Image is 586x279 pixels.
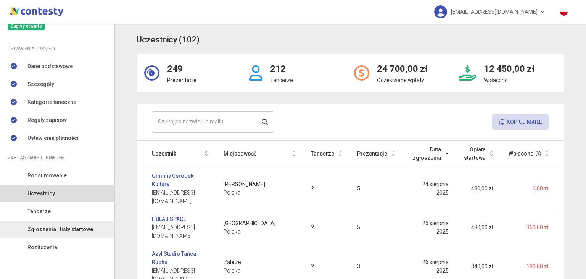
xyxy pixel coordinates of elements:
span: [EMAIL_ADDRESS][DOMAIN_NAME] [152,223,208,240]
span: Tancerze [27,207,51,216]
h2: 12 450,00 zł [484,62,534,76]
td: 0,00 zł [501,167,556,210]
span: Kategorie taneczne [27,98,76,106]
p: Wpłacono [484,76,534,84]
span: Ustawienia płatności [27,134,79,142]
span: Zgłoszenia i listy startowe [27,225,93,234]
span: [EMAIL_ADDRESS][DOMAIN_NAME] [451,4,538,20]
td: 24 sierpnia 2025 [402,167,456,210]
span: Szczegóły [27,80,54,88]
h2: 24 700,00 zł [377,62,428,76]
span: Rozliczenia [27,243,57,251]
span: Zabrze [224,258,296,266]
span: Uczestnicy [27,189,55,198]
th: Uczestnik [144,141,216,167]
p: Prezentacje [167,76,196,84]
th: Prezentacje [349,141,402,167]
p: Tancerze [270,76,293,84]
td: 5 [349,167,402,210]
td: 480,00 zł [456,210,501,245]
div: Ustawienia turnieju [8,44,107,53]
td: 25 sierpnia 2025 [402,210,456,245]
span: Zapisy otwarte [8,22,45,30]
span: Dane podstawowe [27,62,73,70]
td: 5 [349,210,402,245]
h2: 212 [270,62,293,76]
th: Data zgłoszenia [402,141,456,167]
span: Polska [224,188,296,197]
th: Tancerze [303,141,349,167]
span: [PERSON_NAME] [224,180,296,188]
td: 360,00 zł [501,210,556,245]
h2: 249 [167,62,196,76]
a: HULAJ SPACE [152,215,186,223]
span: [EMAIL_ADDRESS][DOMAIN_NAME] [152,188,208,205]
button: Kopiuj maile [492,114,549,130]
td: 480,00 zł [456,167,501,210]
th: Opłata startowa [456,141,501,167]
span: [GEOGRAPHIC_DATA] [224,219,296,227]
span: Polska [224,227,296,236]
td: 2 [303,210,349,245]
td: 2 [303,167,349,210]
p: Oczekiwane wpłaty [377,76,428,84]
h3: Uczestnicy (102) [137,33,200,47]
span: Podsumowanie [27,171,67,180]
a: Azyl Studio Tańca i Ruchu [152,250,208,266]
span: Reguły zapisów [27,116,67,124]
th: Miejscowość [216,141,303,167]
span: Polska [224,266,296,275]
a: Gminny Ośrodek Kultury [152,172,208,188]
span: Wpłacono [509,149,534,158]
span: Zarządzanie turniejem [8,154,65,162]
